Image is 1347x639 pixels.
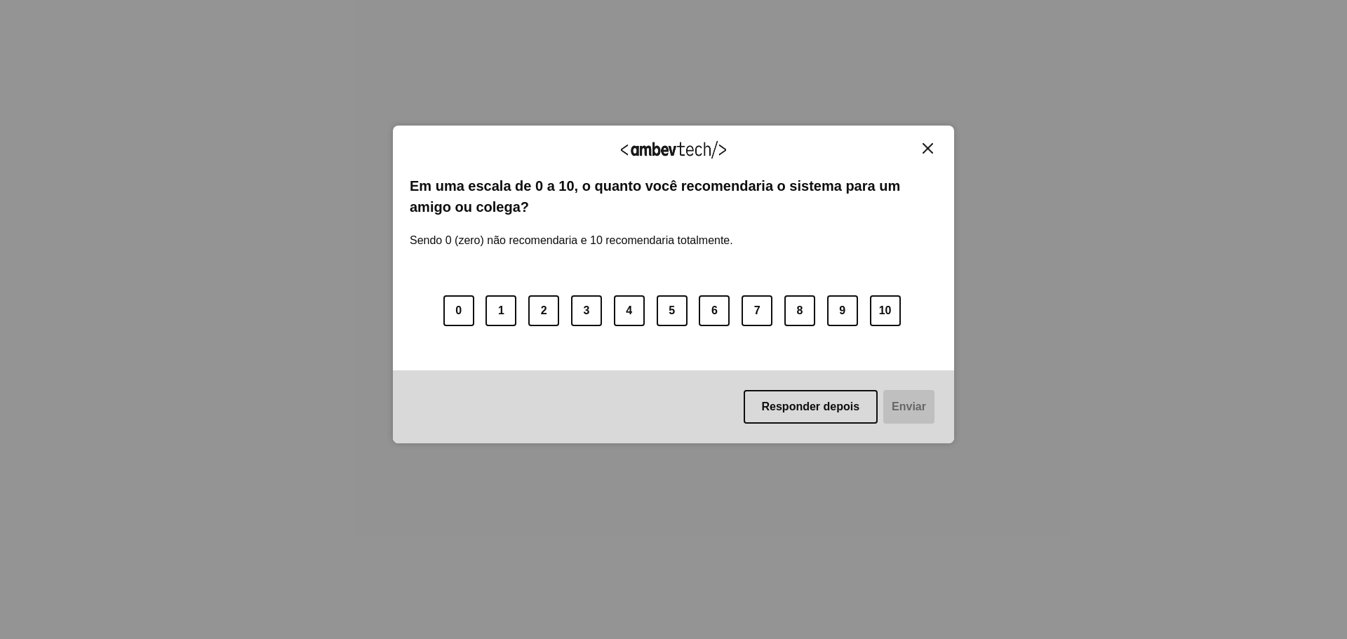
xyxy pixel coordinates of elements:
[923,143,933,154] img: Close
[827,295,858,326] button: 9
[657,295,688,326] button: 5
[528,295,559,326] button: 2
[621,141,726,159] img: Logo Ambevtech
[870,295,901,326] button: 10
[443,295,474,326] button: 0
[571,295,602,326] button: 3
[410,175,937,218] label: Em uma escala de 0 a 10, o quanto você recomendaria o sistema para um amigo ou colega?
[742,295,772,326] button: 7
[485,295,516,326] button: 1
[699,295,730,326] button: 6
[784,295,815,326] button: 8
[614,295,645,326] button: 4
[410,217,733,247] label: Sendo 0 (zero) não recomendaria e 10 recomendaria totalmente.
[918,142,937,154] button: Close
[744,390,878,424] button: Responder depois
